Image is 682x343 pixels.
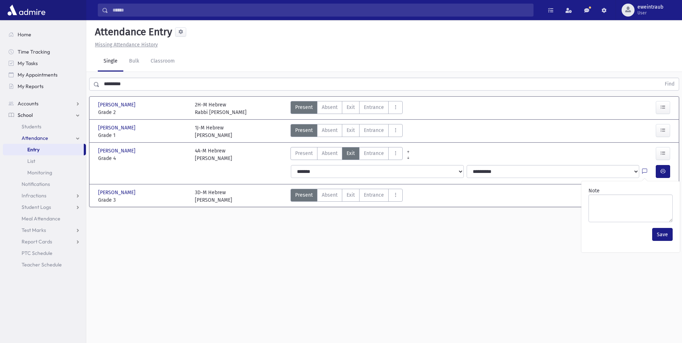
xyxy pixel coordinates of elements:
a: Test Marks [3,224,86,236]
span: Meal Attendance [22,215,60,222]
span: Present [295,150,313,157]
a: Meal Attendance [3,213,86,224]
span: Present [295,104,313,111]
span: Entrance [364,150,384,157]
div: 3D-M Hebrew [PERSON_NAME] [195,189,232,204]
button: Find [660,78,679,90]
span: [PERSON_NAME] [98,147,137,155]
span: Accounts [18,100,38,107]
span: Exit [347,104,355,111]
a: Time Tracking [3,46,86,58]
a: School [3,109,86,121]
div: 1J-M Hebrew [PERSON_NAME] [195,124,232,139]
a: Students [3,121,86,132]
span: Entry [27,146,40,153]
span: My Appointments [18,72,58,78]
span: Grade 2 [98,109,188,116]
span: My Reports [18,83,44,90]
a: Monitoring [3,167,86,178]
a: Missing Attendance History [92,42,158,48]
span: Absent [322,191,338,199]
span: Monitoring [27,169,52,176]
span: Attendance [22,135,48,141]
span: Notifications [22,181,50,187]
u: Missing Attendance History [95,42,158,48]
span: Exit [347,150,355,157]
span: Students [22,123,41,130]
a: My Tasks [3,58,86,69]
span: Absent [322,127,338,134]
a: Student Logs [3,201,86,213]
span: Grade 3 [98,196,188,204]
span: List [27,158,35,164]
span: Exit [347,191,355,199]
div: AttTypes [290,101,403,116]
span: Infractions [22,192,46,199]
span: Teacher Schedule [22,261,62,268]
span: Grade 4 [98,155,188,162]
span: Entrance [364,104,384,111]
span: [PERSON_NAME] [98,189,137,196]
a: Teacher Schedule [3,259,86,270]
span: Test Marks [22,227,46,233]
span: [PERSON_NAME] [98,101,137,109]
input: Search [108,4,533,17]
span: Time Tracking [18,49,50,55]
a: Accounts [3,98,86,109]
a: My Appointments [3,69,86,81]
a: Infractions [3,190,86,201]
span: Absent [322,104,338,111]
span: Report Cards [22,238,52,245]
div: AttTypes [290,147,403,162]
span: Grade 1 [98,132,188,139]
span: [PERSON_NAME] [98,124,137,132]
span: Entrance [364,127,384,134]
span: Entrance [364,191,384,199]
span: School [18,112,33,118]
a: Home [3,29,86,40]
div: 2H-M Hebrew Rabbi [PERSON_NAME] [195,101,247,116]
span: My Tasks [18,60,38,67]
button: Save [652,228,673,241]
a: Attendance [3,132,86,144]
div: AttTypes [290,189,403,204]
span: Home [18,31,31,38]
span: Absent [322,150,338,157]
a: List [3,155,86,167]
a: Notifications [3,178,86,190]
img: AdmirePro [6,3,47,17]
a: Classroom [145,51,180,72]
h5: Attendance Entry [92,26,172,38]
span: Exit [347,127,355,134]
span: Present [295,127,313,134]
label: Note [589,187,600,195]
span: Student Logs [22,204,51,210]
a: Single [98,51,123,72]
span: eweintraub [637,4,663,10]
div: AttTypes [290,124,403,139]
a: Report Cards [3,236,86,247]
a: Entry [3,144,84,155]
a: PTC Schedule [3,247,86,259]
a: Bulk [123,51,145,72]
a: My Reports [3,81,86,92]
span: Present [295,191,313,199]
span: PTC Schedule [22,250,52,256]
div: 4A-M Hebrew [PERSON_NAME] [195,147,232,162]
span: User [637,10,663,16]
